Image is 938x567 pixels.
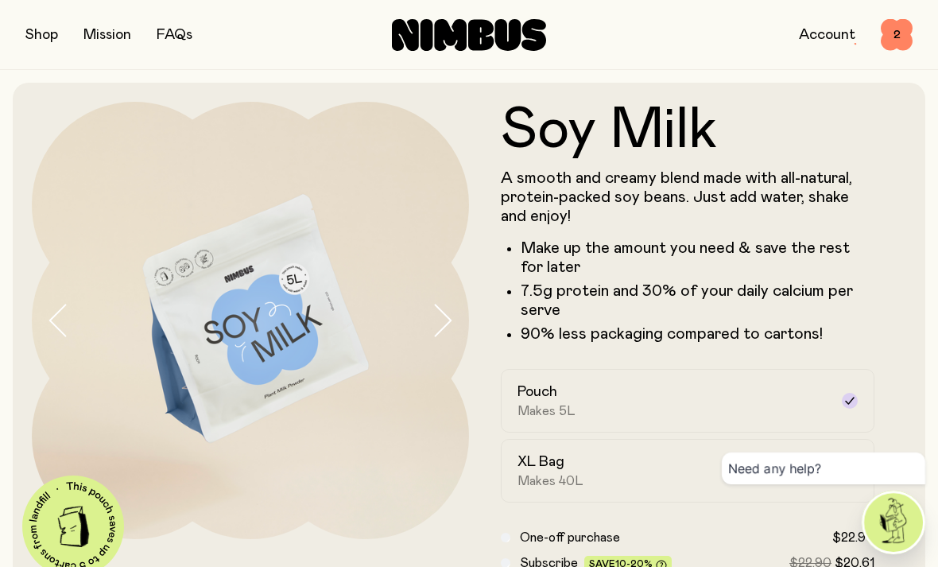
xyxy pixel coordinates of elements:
[881,19,913,51] button: 2
[517,403,576,419] span: Makes 5L
[520,531,620,544] span: One-off purchase
[799,28,855,42] a: Account
[501,169,874,226] p: A smooth and creamy blend made with all-natural, protein-packed soy beans. Just add water, shake ...
[83,28,131,42] a: Mission
[521,239,874,277] li: Make up the amount you need & save the rest for later
[517,473,583,489] span: Makes 40L
[722,452,925,484] div: Need any help?
[501,102,874,159] h1: Soy Milk
[517,383,557,402] h2: Pouch
[521,282,874,320] li: 7.5g protein and 30% of your daily calcium per serve
[521,324,874,344] p: 90% less packaging compared to cartons!
[864,493,923,552] img: agent
[157,28,192,42] a: FAQs
[517,452,564,472] h2: XL Bag
[832,531,874,544] span: $22.90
